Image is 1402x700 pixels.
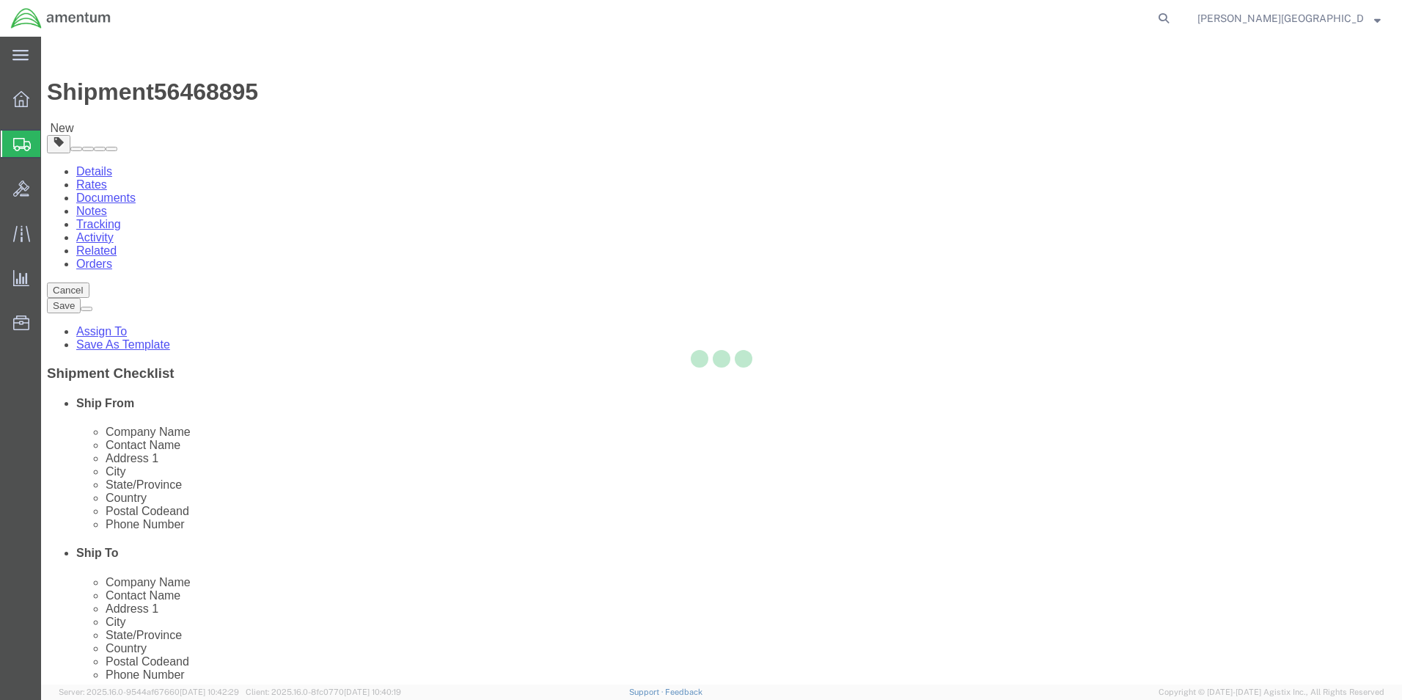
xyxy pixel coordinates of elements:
a: Support [629,688,666,696]
a: Feedback [665,688,702,696]
img: logo [10,7,111,29]
span: Copyright © [DATE]-[DATE] Agistix Inc., All Rights Reserved [1159,686,1384,699]
button: [PERSON_NAME][GEOGRAPHIC_DATA] [1197,10,1381,27]
span: [DATE] 10:42:29 [180,688,239,696]
span: Server: 2025.16.0-9544af67660 [59,688,239,696]
span: [DATE] 10:40:19 [344,688,401,696]
span: ROMAN TRUJILLO [1197,10,1364,26]
span: Client: 2025.16.0-8fc0770 [246,688,401,696]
